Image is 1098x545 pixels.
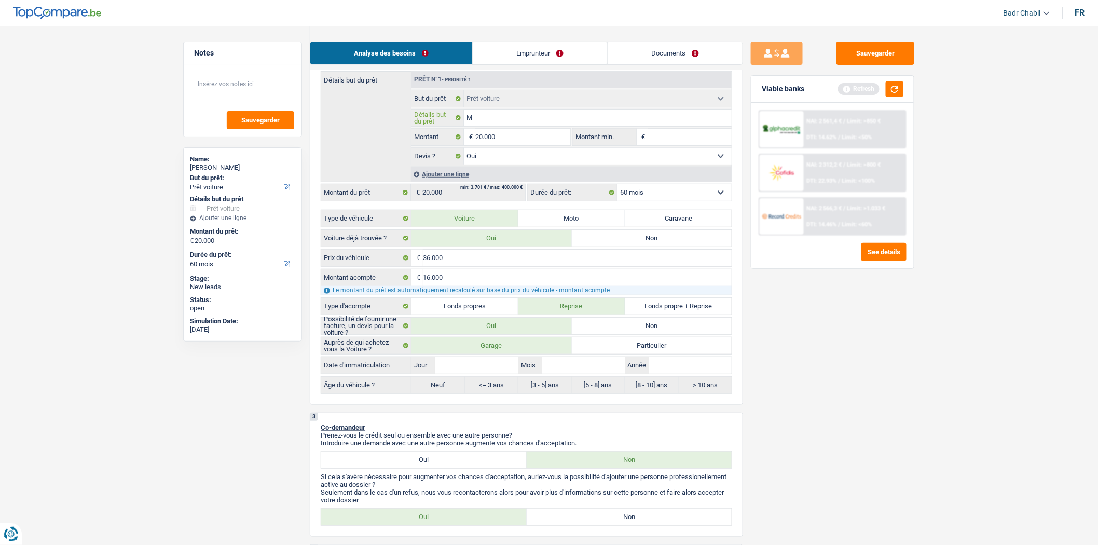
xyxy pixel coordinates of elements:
[572,230,732,247] label: Non
[839,178,841,184] span: /
[411,129,464,145] label: Montant
[411,210,518,227] label: Voiture
[310,413,318,421] div: 3
[411,318,572,334] label: Oui
[839,221,841,228] span: /
[321,318,411,334] label: Possibilité de fournir une facture, un devis pour la voiture ?
[190,304,295,312] div: open
[572,337,732,354] label: Particulier
[679,377,732,393] label: > 10 ans
[625,210,732,227] label: Caravane
[1004,9,1041,18] span: Badr Chabli
[190,325,295,334] div: [DATE]
[411,110,464,126] label: Détails but du prêt
[321,509,527,525] label: Oui
[847,205,886,212] span: Limit: >1.033 €
[625,357,649,374] label: Année
[839,134,841,141] span: /
[518,357,542,374] label: Mois
[227,111,294,129] button: Sauvegarder
[321,210,411,227] label: Type de véhicule
[321,431,732,439] p: Prenez-vous le crédit seul ou ensemble avec une autre personne?
[762,163,801,182] img: Cofidis
[542,357,625,374] input: MM
[608,42,743,64] a: Documents
[807,134,837,141] span: DTI: 14.62%
[411,230,572,247] label: Oui
[321,230,411,247] label: Voiture déjà trouvée ?
[321,184,411,201] label: Montant du prêt
[573,129,636,145] label: Montant min.
[190,296,295,304] div: Status:
[518,210,625,227] label: Moto
[411,167,732,182] div: Ajouter une ligne
[807,221,837,228] span: DTI: 14.46%
[995,5,1050,22] a: Badr Chabli
[442,77,471,83] span: - Priorité 1
[321,269,411,286] label: Montant acompte
[625,298,732,315] label: Fonds propre + Reprise
[847,118,881,125] span: Limit: >850 €
[190,195,295,203] div: Détails but du prêt
[411,337,572,354] label: Garage
[321,439,732,447] p: Introduire une demande avec une autre personne augmente vos chances d'acceptation.
[190,317,295,325] div: Simulation Date:
[411,184,422,201] span: €
[842,134,872,141] span: Limit: <50%
[321,488,732,504] p: Seulement dans le cas d'un refus, nous vous recontacterons alors pour avoir plus d'informations s...
[321,452,527,468] label: Oui
[194,49,291,58] h5: Notes
[844,118,846,125] span: /
[572,377,625,393] label: ]5 - 8] ans
[321,424,365,431] span: Co-demandeur
[460,185,523,190] div: min: 3.701 € / max: 400.000 €
[411,269,423,286] span: €
[527,452,732,468] label: Non
[321,72,411,84] label: Détails but du prêt
[625,377,679,393] label: ]8 - 10] ans
[807,161,842,168] span: NAI: 2 312,2 €
[321,377,411,393] label: Âge du véhicule ?
[807,178,837,184] span: DTI: 22.93%
[411,76,474,83] div: Prêt n°1
[844,205,846,212] span: /
[190,155,295,163] div: Name:
[807,205,842,212] span: NAI: 2 566,3 €
[649,357,732,374] input: AAAA
[528,184,617,201] label: Durée du prêt:
[847,161,881,168] span: Limit: >800 €
[518,298,625,315] label: Reprise
[411,377,465,393] label: Neuf
[465,377,518,393] label: <= 3 ans
[321,337,411,354] label: Auprès de qui achetez-vous la Voiture ?
[527,509,732,525] label: Non
[518,377,572,393] label: ]3 - 5] ans
[321,250,411,266] label: Prix du véhicule
[762,124,801,135] img: AlphaCredit
[836,42,914,65] button: Sauvegarder
[190,214,295,222] div: Ajouter une ligne
[411,298,518,315] label: Fonds propres
[464,129,475,145] span: €
[842,178,875,184] span: Limit: <100%
[844,161,846,168] span: /
[190,174,293,182] label: But du prêt:
[321,298,411,315] label: Type d'acompte
[637,129,648,145] span: €
[411,90,464,107] label: But du prêt
[190,283,295,291] div: New leads
[190,237,194,245] span: €
[1075,8,1085,18] div: fr
[190,275,295,283] div: Stage:
[13,7,101,19] img: TopCompare Logo
[473,42,607,64] a: Emprunteur
[241,117,280,124] span: Sauvegarder
[861,243,907,261] button: See details
[762,85,804,93] div: Viable banks
[310,42,472,64] a: Analyse des besoins
[411,357,435,374] label: Jour
[190,251,293,259] label: Durée du prêt:
[190,163,295,172] div: [PERSON_NAME]
[435,357,518,374] input: JJ
[411,250,423,266] span: €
